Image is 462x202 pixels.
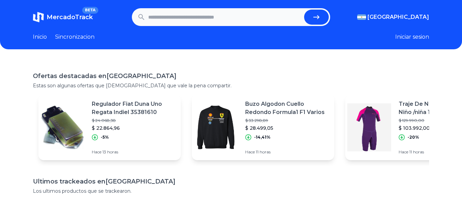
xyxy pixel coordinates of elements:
[192,94,334,160] a: Featured imageBuzo Algodon Cuello Redondo Formula1 F1 Varios$ 33.298,89$ 28.499,05-14,41%Hace 11 ...
[33,188,429,194] p: Los ultimos productos que se trackearon.
[92,100,175,116] p: Regulador Fiat Duna Uno Regata Indiel 35381610
[192,103,240,151] img: Featured image
[245,100,329,116] p: Buzo Algodon Cuello Redondo Formula1 F1 Varios
[395,33,429,41] button: Iniciar sesion
[33,33,47,41] a: Inicio
[245,125,329,131] p: $ 28.499,05
[82,7,98,14] span: BETA
[92,149,175,155] p: Hace 13 horas
[101,135,109,140] p: -5%
[38,103,86,151] img: Featured image
[357,14,366,20] img: Argentina
[38,94,181,160] a: Featured imageRegulador Fiat Duna Uno Regata Indiel 35381610$ 24.068,38$ 22.864,96-5%Hace 13 horas
[33,12,93,23] a: MercadoTrackBETA
[408,135,419,140] p: -20%
[33,177,429,186] h1: Ultimos trackeados en [GEOGRAPHIC_DATA]
[245,118,329,123] p: $ 33.298,89
[92,118,175,123] p: $ 24.068,38
[345,103,393,151] img: Featured image
[47,13,93,21] span: MercadoTrack
[33,71,429,81] h1: Ofertas destacadas en [GEOGRAPHIC_DATA]
[254,135,271,140] p: -14,41%
[92,125,175,131] p: $ 22.864,96
[33,12,44,23] img: MercadoTrack
[367,13,429,21] span: [GEOGRAPHIC_DATA]
[55,33,95,41] a: Sincronizacion
[33,82,429,89] p: Estas son algunas ofertas que [DEMOGRAPHIC_DATA] que vale la pena compartir.
[245,149,329,155] p: Hace 11 horas
[357,13,429,21] button: [GEOGRAPHIC_DATA]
